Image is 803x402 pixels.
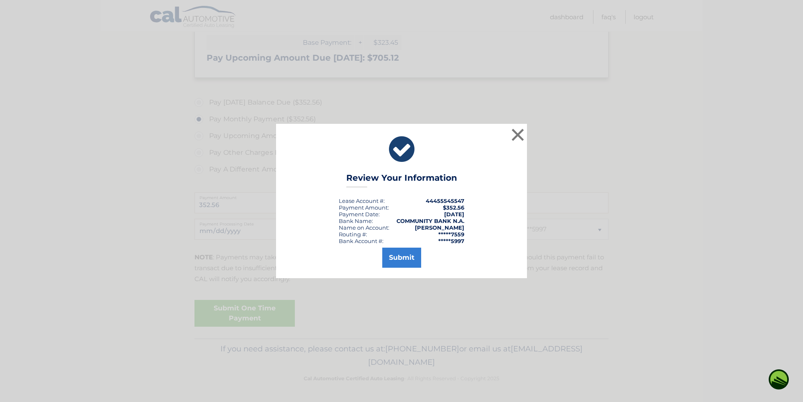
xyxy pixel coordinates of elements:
[415,224,464,231] strong: [PERSON_NAME]
[339,211,378,218] span: Payment Date
[339,211,380,218] div: :
[339,238,384,244] div: Bank Account #:
[509,126,526,143] button: ×
[339,197,385,204] div: Lease Account #:
[443,204,464,211] span: $352.56
[346,173,457,187] h3: Review Your Information
[426,197,464,204] strong: 44455545547
[396,218,464,224] strong: COMMUNITY BANK N.A.
[339,231,367,238] div: Routing #:
[339,224,389,231] div: Name on Account:
[339,218,373,224] div: Bank Name:
[339,204,389,211] div: Payment Amount:
[382,248,421,268] button: Submit
[444,211,464,218] span: [DATE]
